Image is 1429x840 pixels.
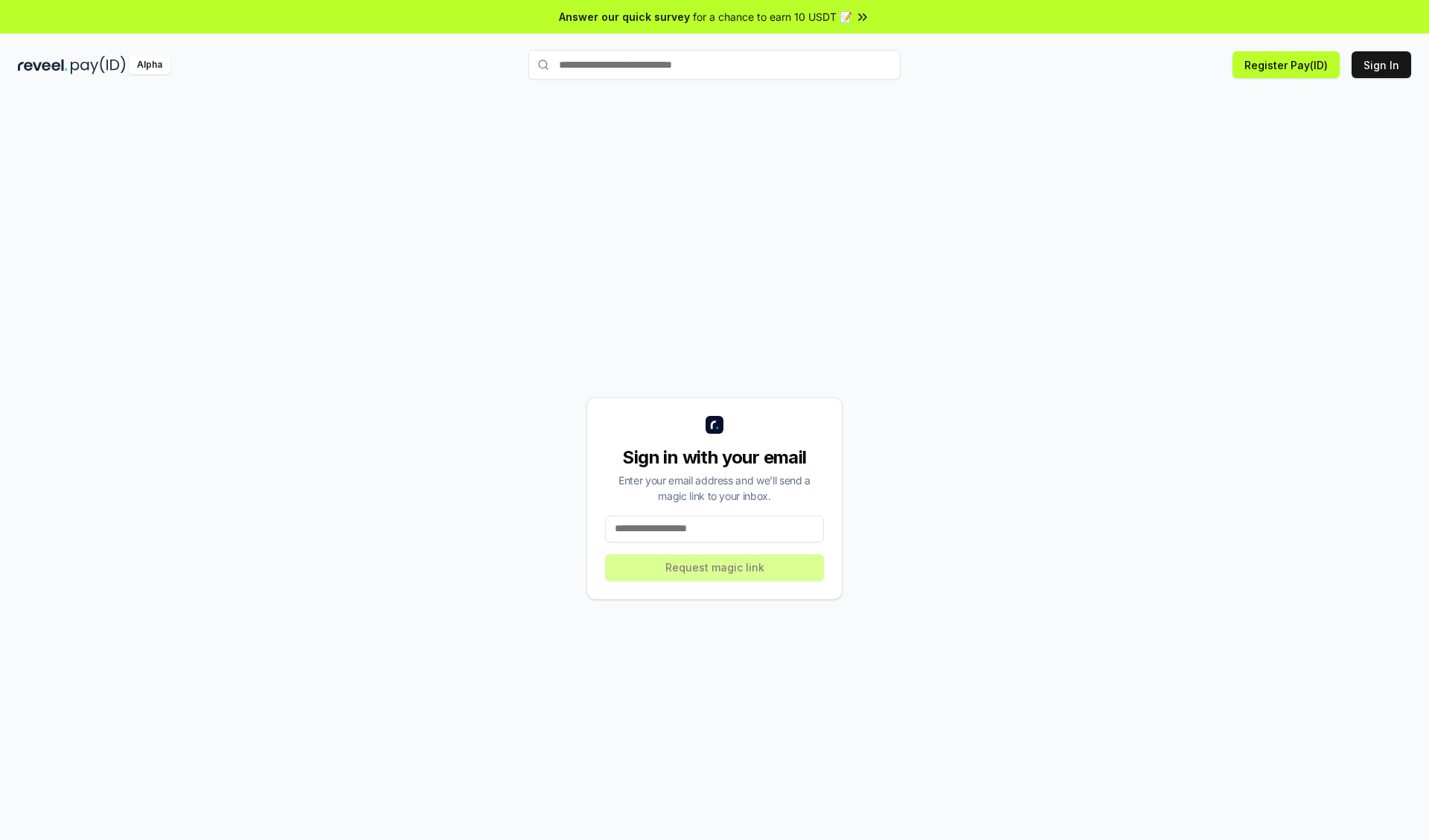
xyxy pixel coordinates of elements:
div: Sign in with your email [605,446,824,469]
button: Sign In [1352,51,1411,78]
img: logo_small [706,416,723,434]
div: Enter your email address and we’ll send a magic link to your inbox. [605,472,824,504]
div: Alpha [129,56,170,74]
span: Answer our quick survey [559,9,690,25]
span: for a chance to earn 10 USDT 📝 [693,9,852,25]
button: Register Pay(ID) [1233,51,1340,78]
img: reveel_dark [18,56,68,74]
img: pay_id [71,56,126,74]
